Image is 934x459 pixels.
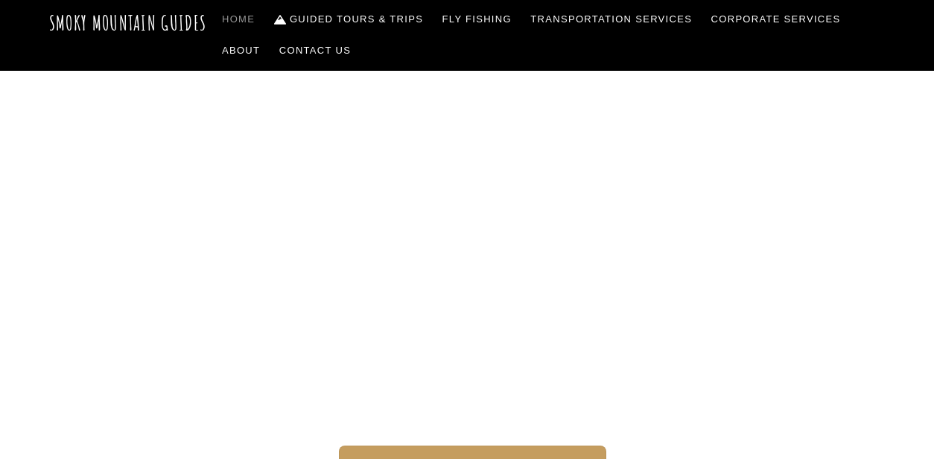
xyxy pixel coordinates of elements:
a: Smoky Mountain Guides [49,10,207,35]
a: Fly Fishing [436,4,518,35]
a: Contact Us [273,35,357,66]
a: Home [216,4,261,35]
a: Guided Tours & Trips [268,4,429,35]
span: Smoky Mountain Guides [35,211,899,273]
a: Corporate Services [705,4,847,35]
span: The ONLY one-stop, full Service Guide Company for the Gatlinburg and [GEOGRAPHIC_DATA] side of th... [35,274,899,402]
a: Transportation Services [525,4,698,35]
a: About [216,35,266,66]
